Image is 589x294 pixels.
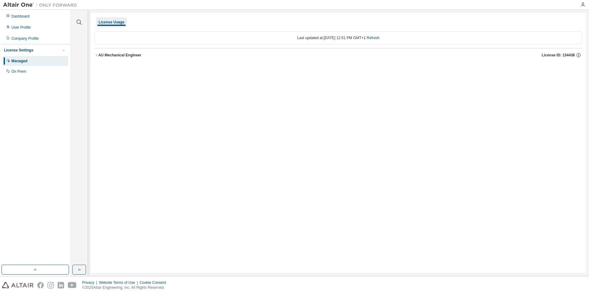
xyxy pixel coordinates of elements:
[11,59,27,63] div: Managed
[95,48,582,62] button: AU Mechanical EngineerLicense ID: 134438
[82,280,99,285] div: Privacy
[11,14,30,19] div: Dashboard
[82,285,170,290] p: © 2025 Altair Engineering, Inc. All Rights Reserved.
[98,53,141,58] div: AU Mechanical Engineer
[68,282,77,288] img: youtube.svg
[11,36,39,41] div: Company Profile
[3,2,80,8] img: Altair One
[47,282,54,288] img: instagram.svg
[2,282,34,288] img: altair_logo.svg
[99,280,140,285] div: Website Terms of Use
[140,280,169,285] div: Cookie Consent
[367,36,380,40] a: Refresh
[95,31,582,44] div: Last updated at: [DATE] 12:51 PM GMT+1
[11,25,31,30] div: User Profile
[11,69,26,74] div: On Prem
[4,48,33,53] div: License Settings
[37,282,44,288] img: facebook.svg
[99,20,124,25] div: License Usage
[58,282,64,288] img: linkedin.svg
[542,53,575,58] span: License ID: 134438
